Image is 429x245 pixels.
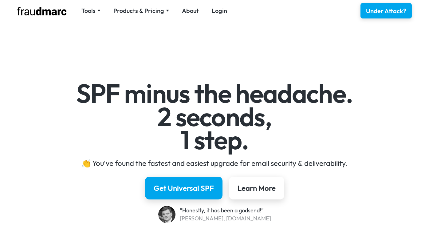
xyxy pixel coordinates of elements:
[180,207,271,215] div: “Honestly, it has been a godsend!”
[238,183,276,193] div: Learn More
[154,183,214,193] div: Get Universal SPF
[81,6,96,15] div: Tools
[182,6,199,15] a: About
[366,7,406,15] div: Under Attack?
[212,6,227,15] a: Login
[36,82,393,152] h1: SPF minus the headache. 2 seconds, 1 step.
[36,158,393,168] div: 👏 You've found the fastest and easiest upgrade for email security & deliverability.
[113,6,169,15] div: Products & Pricing
[81,6,100,15] div: Tools
[229,177,284,199] a: Learn More
[360,3,412,18] a: Under Attack?
[113,6,164,15] div: Products & Pricing
[145,177,222,199] a: Get Universal SPF
[180,215,271,223] div: [PERSON_NAME], [DOMAIN_NAME]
